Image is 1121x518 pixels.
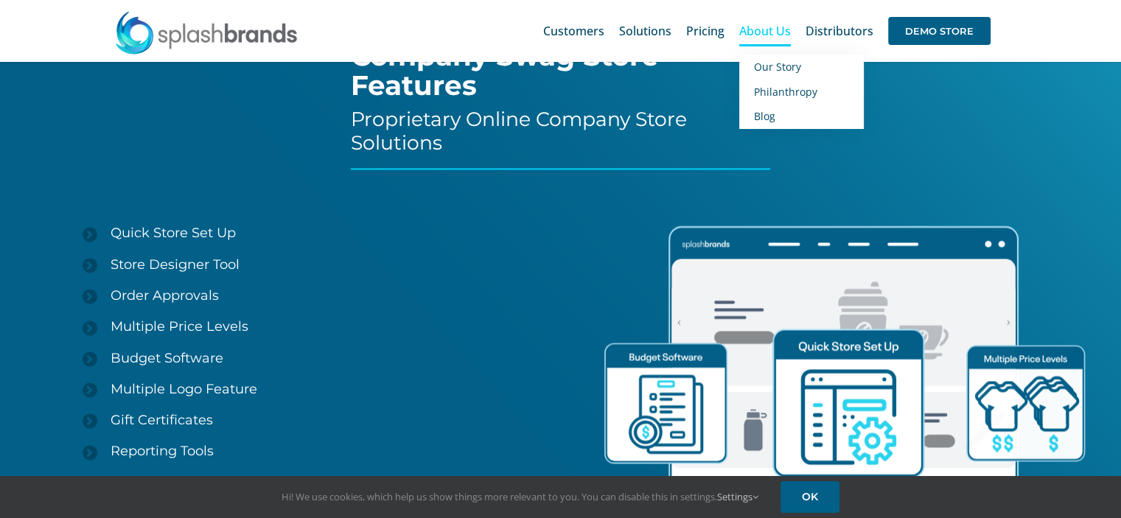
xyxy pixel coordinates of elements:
[83,280,561,311] a: Order Approvals
[111,350,223,366] span: Budget Software
[114,10,298,55] img: SplashBrands.com Logo
[754,60,801,74] span: Our Story
[83,435,561,466] a: Reporting Tools
[111,443,214,459] span: Reporting Tools
[111,475,215,491] span: Analytics & SEO
[282,490,758,503] span: Hi! We use cookies, which help us show things more relevant to you. You can disable this in setti...
[739,55,864,80] a: Our Story
[619,25,671,37] span: Solutions
[111,412,213,428] span: Gift Certificates
[111,256,240,273] span: Store Designer Tool
[754,109,775,123] span: Blog
[351,39,659,102] span: Company Swag Store Features
[111,287,219,304] span: Order Approvals
[806,7,873,55] a: Distributors
[806,25,873,37] span: Distributors
[780,481,839,513] a: OK
[754,85,817,99] span: Philanthropy
[83,217,561,248] a: Quick Store Set Up
[83,405,561,435] a: Gift Certificates
[739,80,864,105] a: Philanthropy
[686,7,724,55] a: Pricing
[543,25,604,37] span: Customers
[111,225,236,241] span: Quick Store Set Up
[111,318,248,335] span: Multiple Price Levels
[83,343,561,374] a: Budget Software
[83,467,561,498] a: Analytics & SEO
[351,107,687,155] span: Proprietary Online Company Store Solutions
[739,104,864,129] a: Blog
[686,25,724,37] span: Pricing
[543,7,991,55] nav: Main Menu Sticky
[83,311,561,342] a: Multiple Price Levels
[543,7,604,55] a: Customers
[83,249,561,280] a: Store Designer Tool
[739,25,791,37] span: About Us
[888,7,991,55] a: DEMO STORE
[888,17,991,45] span: DEMO STORE
[717,490,758,503] a: Settings
[111,381,257,397] span: Multiple Logo Feature
[83,374,561,405] a: Multiple Logo Feature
